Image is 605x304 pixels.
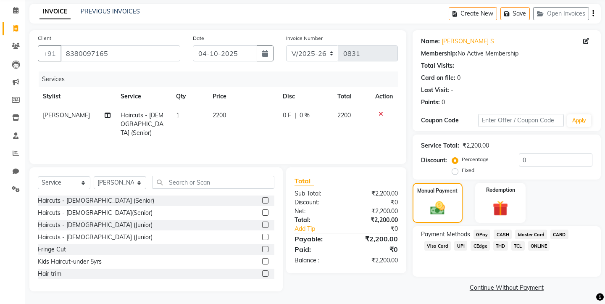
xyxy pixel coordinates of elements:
span: Total [295,177,314,185]
div: Services [39,71,404,87]
div: Net: [288,207,346,216]
a: PREVIOUS INVOICES [81,8,140,15]
div: Hair trim [38,270,61,278]
button: Create New [449,7,497,20]
button: Open Invoices [533,7,589,20]
a: [PERSON_NAME] S [442,37,494,46]
div: ₹2,200.00 [346,256,404,265]
th: Total [332,87,370,106]
a: INVOICE [39,4,71,19]
img: _gift.svg [488,199,513,218]
label: Fixed [462,167,474,174]
span: ONLINE [528,241,550,251]
span: UPI [454,241,467,251]
label: Client [38,34,51,42]
button: Apply [567,114,591,127]
span: TCL [511,241,525,251]
span: THD [493,241,508,251]
input: Enter Offer / Coupon Code [478,114,564,127]
div: ₹2,200.00 [346,216,404,225]
span: Haircuts - [DEMOGRAPHIC_DATA] (Senior) [121,111,163,137]
th: Stylist [38,87,116,106]
div: Card on file: [421,74,455,82]
a: Continue Without Payment [414,283,599,292]
th: Qty [171,87,208,106]
div: Haircuts - [DEMOGRAPHIC_DATA] (Junior) [38,221,153,230]
th: Disc [278,87,332,106]
div: Last Visit: [421,86,449,95]
div: 0 [442,98,445,107]
div: ₹2,200.00 [463,141,489,150]
span: Visa Card [424,241,451,251]
label: Redemption [486,186,515,194]
div: Kids Haircut-under 5yrs [38,257,102,266]
div: Name: [421,37,440,46]
div: Discount: [421,156,447,165]
div: 0 [457,74,460,82]
div: Fringe Cut [38,245,66,254]
label: Manual Payment [417,187,458,195]
div: Total Visits: [421,61,454,70]
span: 2200 [213,111,226,119]
th: Price [208,87,277,106]
div: Payable: [288,234,346,244]
label: Percentage [462,156,489,163]
div: ₹2,200.00 [346,234,404,244]
div: Sub Total: [288,189,346,198]
span: 1 [176,111,179,119]
span: Payment Methods [421,230,470,239]
th: Action [370,87,398,106]
span: GPay [473,230,491,239]
span: CARD [550,230,568,239]
div: Haircuts - [DEMOGRAPHIC_DATA] (Senior) [38,196,154,205]
div: ₹0 [356,225,404,233]
label: Invoice Number [286,34,323,42]
div: No Active Membership [421,49,592,58]
div: Total: [288,216,346,225]
th: Service [116,87,171,106]
div: ₹0 [346,198,404,207]
div: ₹2,200.00 [346,207,404,216]
a: Add Tip [288,225,356,233]
div: Points: [421,98,440,107]
div: Discount: [288,198,346,207]
img: _cash.svg [426,200,450,217]
button: Save [500,7,530,20]
span: | [295,111,296,120]
div: - [451,86,453,95]
span: 2200 [337,111,351,119]
div: Haircuts - [DEMOGRAPHIC_DATA] (Junior) [38,233,153,242]
input: Search by Name/Mobile/Email/Code [60,45,180,61]
div: Membership: [421,49,458,58]
label: Date [193,34,204,42]
div: Coupon Code [421,116,478,125]
div: Service Total: [421,141,459,150]
div: Haircuts - [DEMOGRAPHIC_DATA](Senior) [38,209,153,217]
button: +91 [38,45,61,61]
div: Balance : [288,256,346,265]
span: Master Card [515,230,547,239]
span: CEdge [471,241,490,251]
div: ₹2,200.00 [346,189,404,198]
span: [PERSON_NAME] [43,111,90,119]
div: ₹0 [346,244,404,254]
span: CASH [494,230,512,239]
span: 0 F [283,111,291,120]
input: Search or Scan [153,176,274,189]
span: 0 % [300,111,310,120]
div: Paid: [288,244,346,254]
